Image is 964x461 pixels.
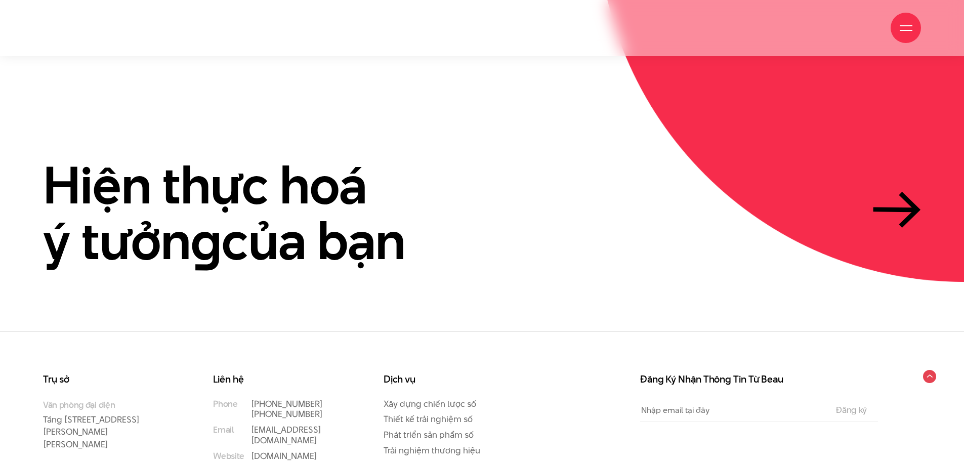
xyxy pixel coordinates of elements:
[43,157,405,268] h2: Hiện thực hoá ý tưởn của bạn
[384,429,474,441] a: Phát triển sản phẩm số
[640,399,825,422] input: Nhập email tại đây
[43,399,173,451] p: Tầng [STREET_ADDRESS][PERSON_NAME][PERSON_NAME]
[191,204,222,277] en: g
[213,374,343,385] h3: Liên hệ
[384,398,476,410] a: Xây dựng chiến lược số
[384,413,473,425] a: Thiết kế trải nghiệm số
[43,399,173,411] small: Văn phòng đại diện
[43,157,921,268] a: Hiện thực hoáý tưởngcủa bạn
[213,399,237,409] small: Phone
[251,398,323,410] a: [PHONE_NUMBER]
[384,444,480,456] a: Trải nghiệm thương hiệu
[213,425,234,435] small: Email
[640,374,878,385] h3: Đăng Ký Nhận Thông Tin Từ Beau
[384,374,513,385] h3: Dịch vụ
[43,374,173,385] h3: Trụ sở
[833,405,870,414] input: Đăng ký
[251,424,321,446] a: [EMAIL_ADDRESS][DOMAIN_NAME]
[251,408,323,420] a: [PHONE_NUMBER]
